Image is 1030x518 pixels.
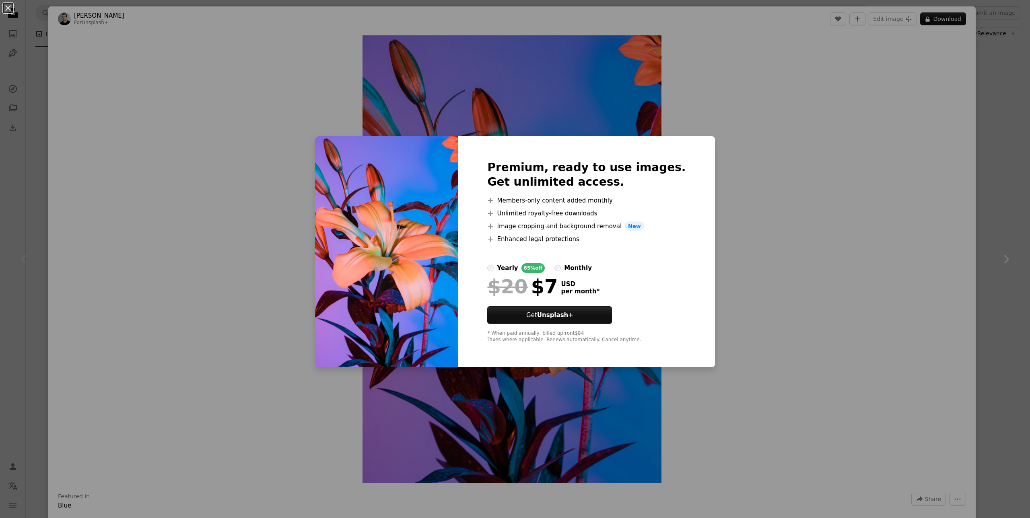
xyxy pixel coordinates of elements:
[487,276,558,297] div: $7
[561,280,599,288] span: USD
[487,234,686,244] li: Enhanced legal protections
[497,263,518,273] div: yearly
[487,160,686,189] h2: Premium, ready to use images. Get unlimited access.
[487,306,612,324] button: GetUnsplash+
[521,263,545,273] div: 65% off
[487,209,686,218] li: Unlimited royalty-free downloads
[487,221,686,231] li: Image cropping and background removal
[554,265,561,271] input: monthly
[564,263,592,273] div: monthly
[561,288,599,295] span: per month *
[537,311,573,319] strong: Unsplash+
[625,221,644,231] span: New
[487,330,686,343] div: * When paid annually, billed upfront $84 Taxes where applicable. Renews automatically. Cancel any...
[487,196,686,205] li: Members-only content added monthly
[315,136,458,368] img: premium_photo-1676317916711-3895716d8f6b
[487,276,527,297] span: $20
[487,265,494,271] input: yearly65%off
